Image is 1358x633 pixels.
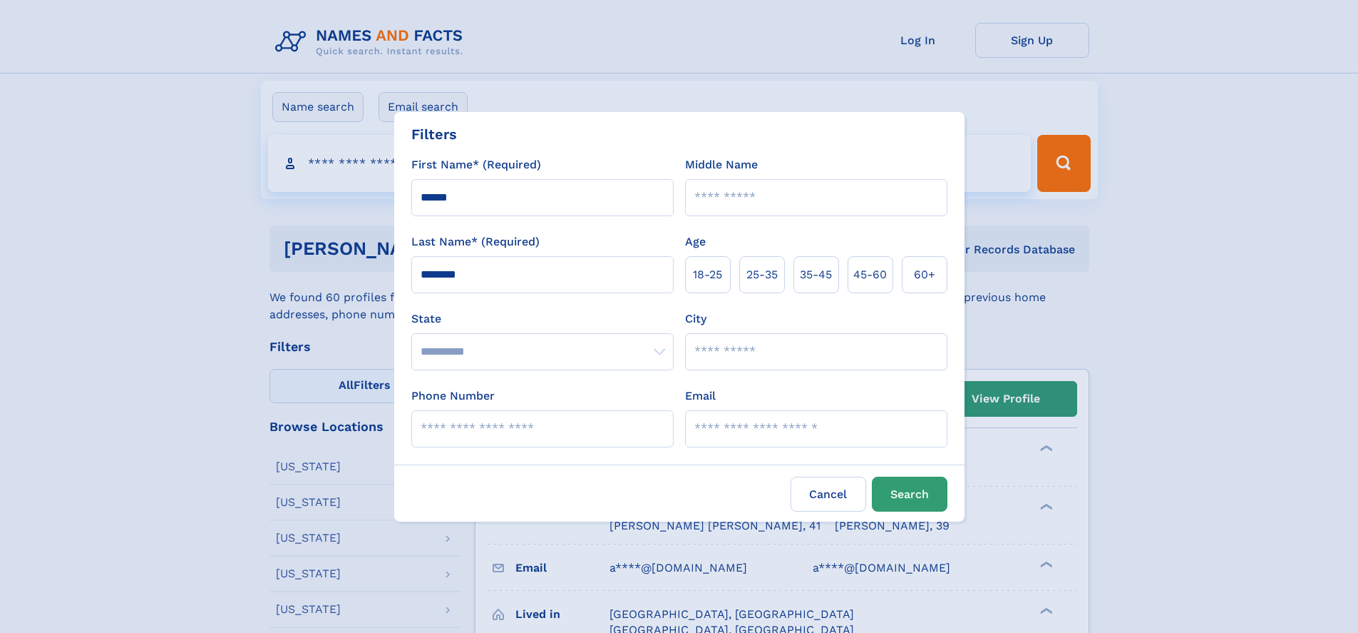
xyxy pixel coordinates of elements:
div: Filters [411,123,457,145]
label: State [411,310,674,328]
span: 35‑45 [800,266,832,283]
label: Phone Number [411,388,495,405]
button: Search [872,477,947,512]
label: Middle Name [685,156,758,173]
label: Cancel [791,477,866,512]
label: Age [685,233,706,250]
span: 25‑35 [746,266,778,283]
label: First Name* (Required) [411,156,541,173]
span: 45‑60 [853,266,887,283]
label: Last Name* (Required) [411,233,540,250]
span: 60+ [914,266,935,283]
span: 18‑25 [693,266,722,283]
label: City [685,310,706,328]
label: Email [685,388,716,405]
